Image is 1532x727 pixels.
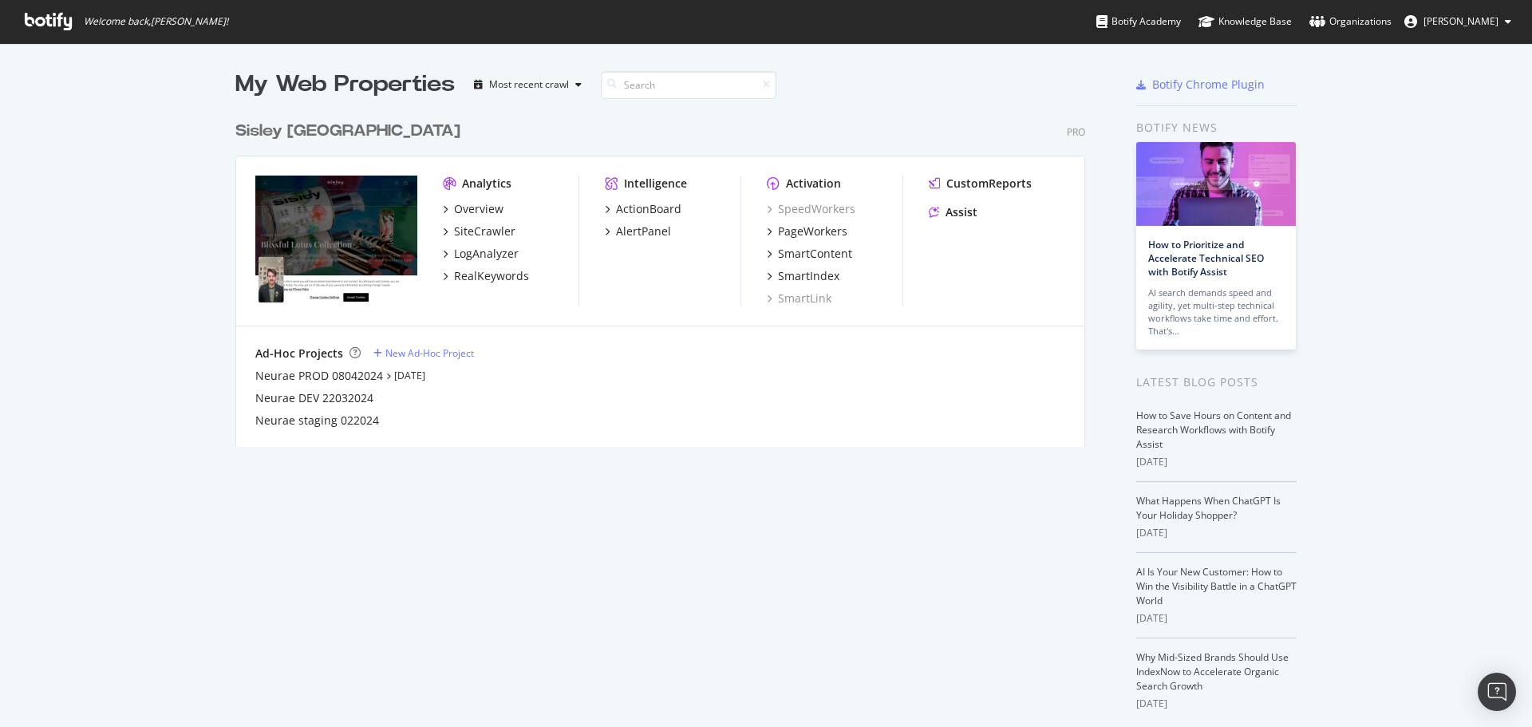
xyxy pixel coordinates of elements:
div: PageWorkers [778,223,847,239]
a: Overview [443,201,503,217]
a: ActionBoard [605,201,681,217]
div: CustomReports [946,176,1032,192]
a: SiteCrawler [443,223,515,239]
a: LogAnalyzer [443,246,519,262]
div: Botify Chrome Plugin [1152,77,1265,93]
div: SmartIndex [778,268,839,284]
a: Neurae DEV 22032024 [255,390,373,406]
div: New Ad-Hoc Project [385,346,474,360]
div: [DATE] [1136,611,1297,626]
a: Sisley [GEOGRAPHIC_DATA] [235,120,467,143]
div: Assist [946,204,977,220]
a: AI Is Your New Customer: How to Win the Visibility Battle in a ChatGPT World [1136,565,1297,607]
span: Welcome back, [PERSON_NAME] ! [84,15,228,28]
img: www.sisley-paris.com [255,176,417,305]
a: Botify Chrome Plugin [1136,77,1265,93]
div: SiteCrawler [454,223,515,239]
div: grid [235,101,1098,447]
div: Botify Academy [1096,14,1181,30]
a: SpeedWorkers [767,201,855,217]
div: RealKeywords [454,268,529,284]
span: Lucie Jozwiak [1423,14,1498,28]
div: Most recent crawl [489,80,569,89]
div: Botify news [1136,119,1297,136]
div: AlertPanel [616,223,671,239]
div: My Web Properties [235,69,455,101]
a: How to Save Hours on Content and Research Workflows with Botify Assist [1136,409,1291,451]
div: Overview [454,201,503,217]
div: Analytics [462,176,511,192]
div: [DATE] [1136,526,1297,540]
a: What Happens When ChatGPT Is Your Holiday Shopper? [1136,494,1281,522]
div: Pro [1067,125,1085,139]
div: Ad-Hoc Projects [255,346,343,362]
a: Neurae PROD 08042024 [255,368,383,384]
button: [PERSON_NAME] [1392,9,1524,34]
div: [DATE] [1136,455,1297,469]
div: Activation [786,176,841,192]
a: CustomReports [929,176,1032,192]
a: AlertPanel [605,223,671,239]
div: Organizations [1309,14,1392,30]
a: PageWorkers [767,223,847,239]
a: SmartContent [767,246,852,262]
div: Sisley [GEOGRAPHIC_DATA] [235,120,460,143]
div: [DATE] [1136,697,1297,711]
a: SmartLink [767,290,831,306]
input: Search [601,71,776,99]
img: How to Prioritize and Accelerate Technical SEO with Botify Assist [1136,142,1296,226]
a: Why Mid-Sized Brands Should Use IndexNow to Accelerate Organic Search Growth [1136,650,1289,693]
div: Intelligence [624,176,687,192]
div: ActionBoard [616,201,681,217]
a: How to Prioritize and Accelerate Technical SEO with Botify Assist [1148,238,1264,279]
div: AI search demands speed and agility, yet multi-step technical workflows take time and effort. Tha... [1148,286,1284,338]
a: New Ad-Hoc Project [373,346,474,360]
a: SmartIndex [767,268,839,284]
a: Neurae staging 022024 [255,413,379,429]
a: [DATE] [394,369,425,382]
div: Latest Blog Posts [1136,373,1297,391]
button: Most recent crawl [468,72,588,97]
a: RealKeywords [443,268,529,284]
div: Knowledge Base [1198,14,1292,30]
div: SmartContent [778,246,852,262]
div: LogAnalyzer [454,246,519,262]
a: Assist [929,204,977,220]
div: Open Intercom Messenger [1478,673,1516,711]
